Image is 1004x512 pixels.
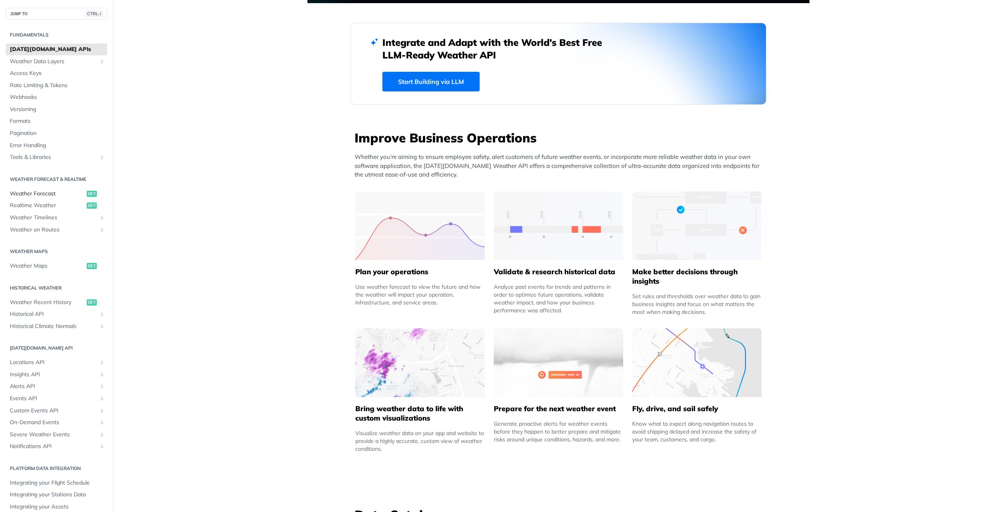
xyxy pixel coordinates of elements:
[99,395,105,402] button: Show subpages for Events API
[10,407,97,415] span: Custom Events API
[6,465,107,472] h2: Platform DATA integration
[10,58,97,66] span: Weather Data Layers
[6,104,107,115] a: Versioning
[6,188,107,200] a: Weather Forecastget
[10,93,105,101] span: Webhooks
[10,383,97,390] span: Alerts API
[10,202,85,210] span: Realtime Weather
[6,67,107,79] a: Access Keys
[10,46,105,53] span: [DATE][DOMAIN_NAME] APIs
[10,117,105,125] span: Formats
[10,299,85,306] span: Weather Recent History
[99,227,105,233] button: Show subpages for Weather on Routes
[10,491,105,499] span: Integrating your Stations Data
[10,443,97,450] span: Notifications API
[6,224,107,236] a: Weather on RoutesShow subpages for Weather on Routes
[6,417,107,428] a: On-Demand EventsShow subpages for On-Demand Events
[6,489,107,501] a: Integrating your Stations Data
[6,393,107,404] a: Events APIShow subpages for Events API
[6,56,107,67] a: Weather Data LayersShow subpages for Weather Data Layers
[99,359,105,366] button: Show subpages for Locations API
[87,263,97,269] span: get
[10,431,97,439] span: Severe Weather Events
[10,419,97,426] span: On-Demand Events
[99,432,105,438] button: Show subpages for Severe Weather Events
[6,91,107,103] a: Webhooks
[99,154,105,160] button: Show subpages for Tools & Libraries
[99,58,105,65] button: Show subpages for Weather Data Layers
[99,408,105,414] button: Show subpages for Custom Events API
[10,214,97,222] span: Weather Timelines
[99,372,105,378] button: Show subpages for Insights API
[6,284,107,292] h2: Historical Weather
[6,405,107,417] a: Custom Events APIShow subpages for Custom Events API
[99,419,105,426] button: Show subpages for On-Demand Events
[87,299,97,306] span: get
[99,383,105,390] button: Show subpages for Alerts API
[6,44,107,55] a: [DATE][DOMAIN_NAME] APIs
[10,142,105,149] span: Error Handling
[6,477,107,489] a: Integrating your Flight Schedule
[6,308,107,320] a: Historical APIShow subpages for Historical API
[87,202,97,209] span: get
[6,441,107,452] a: Notifications APIShow subpages for Notifications API
[99,443,105,450] button: Show subpages for Notifications API
[6,8,107,20] button: JUMP TOCTRL-/
[99,215,105,221] button: Show subpages for Weather Timelines
[6,357,107,368] a: Locations APIShow subpages for Locations API
[6,200,107,211] a: Realtime Weatherget
[6,128,107,139] a: Pagination
[10,82,105,89] span: Rate Limiting & Tokens
[6,297,107,308] a: Weather Recent Historyget
[6,321,107,332] a: Historical Climate NormalsShow subpages for Historical Climate Normals
[6,80,107,91] a: Rate Limiting & Tokens
[6,248,107,255] h2: Weather Maps
[10,106,105,113] span: Versioning
[10,371,97,379] span: Insights API
[10,479,105,487] span: Integrating your Flight Schedule
[6,151,107,163] a: Tools & LibrariesShow subpages for Tools & Libraries
[10,129,105,137] span: Pagination
[6,140,107,151] a: Error Handling
[6,176,107,183] h2: Weather Forecast & realtime
[85,11,103,17] span: CTRL-/
[6,429,107,441] a: Severe Weather EventsShow subpages for Severe Weather Events
[10,153,97,161] span: Tools & Libraries
[6,212,107,224] a: Weather TimelinesShow subpages for Weather Timelines
[6,31,107,38] h2: Fundamentals
[10,323,97,330] span: Historical Climate Normals
[10,190,85,198] span: Weather Forecast
[6,260,107,272] a: Weather Mapsget
[10,226,97,234] span: Weather on Routes
[10,503,105,511] span: Integrating your Assets
[6,115,107,127] a: Formats
[99,311,105,317] button: Show subpages for Historical API
[10,69,105,77] span: Access Keys
[10,262,85,270] span: Weather Maps
[10,310,97,318] span: Historical API
[6,344,107,352] h2: [DATE][DOMAIN_NAME] API
[10,359,97,366] span: Locations API
[6,381,107,392] a: Alerts APIShow subpages for Alerts API
[99,323,105,330] button: Show subpages for Historical Climate Normals
[6,369,107,381] a: Insights APIShow subpages for Insights API
[10,395,97,403] span: Events API
[87,191,97,197] span: get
